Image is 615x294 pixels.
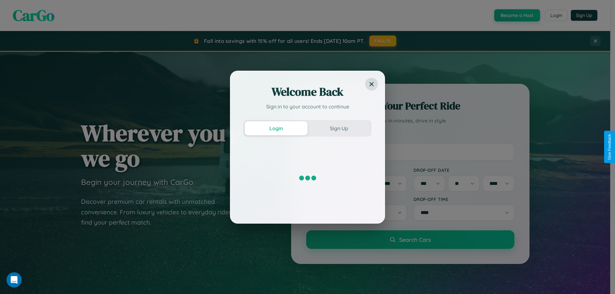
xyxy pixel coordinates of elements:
button: Login [245,121,307,135]
iframe: Intercom live chat [6,272,22,288]
p: Sign in to your account to continue [243,103,372,110]
button: Sign Up [307,121,370,135]
div: Give Feedback [607,134,612,160]
h2: Welcome Back [243,84,372,99]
